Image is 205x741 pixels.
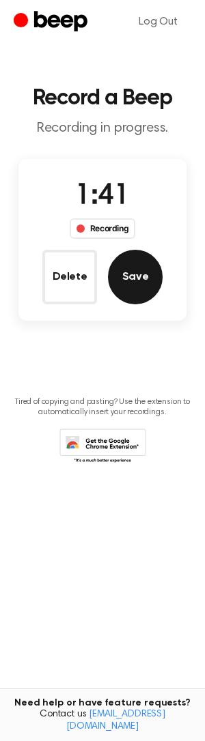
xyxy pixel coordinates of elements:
a: Log Out [125,5,191,38]
span: Contact us [8,709,197,733]
button: Save Audio Record [108,250,163,304]
div: Recording [70,218,136,239]
a: Beep [14,9,91,35]
span: 1:41 [75,182,130,211]
a: [EMAIL_ADDRESS][DOMAIN_NAME] [66,710,165,731]
p: Tired of copying and pasting? Use the extension to automatically insert your recordings. [11,397,194,418]
button: Delete Audio Record [42,250,97,304]
p: Recording in progress. [11,120,194,137]
h1: Record a Beep [11,87,194,109]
